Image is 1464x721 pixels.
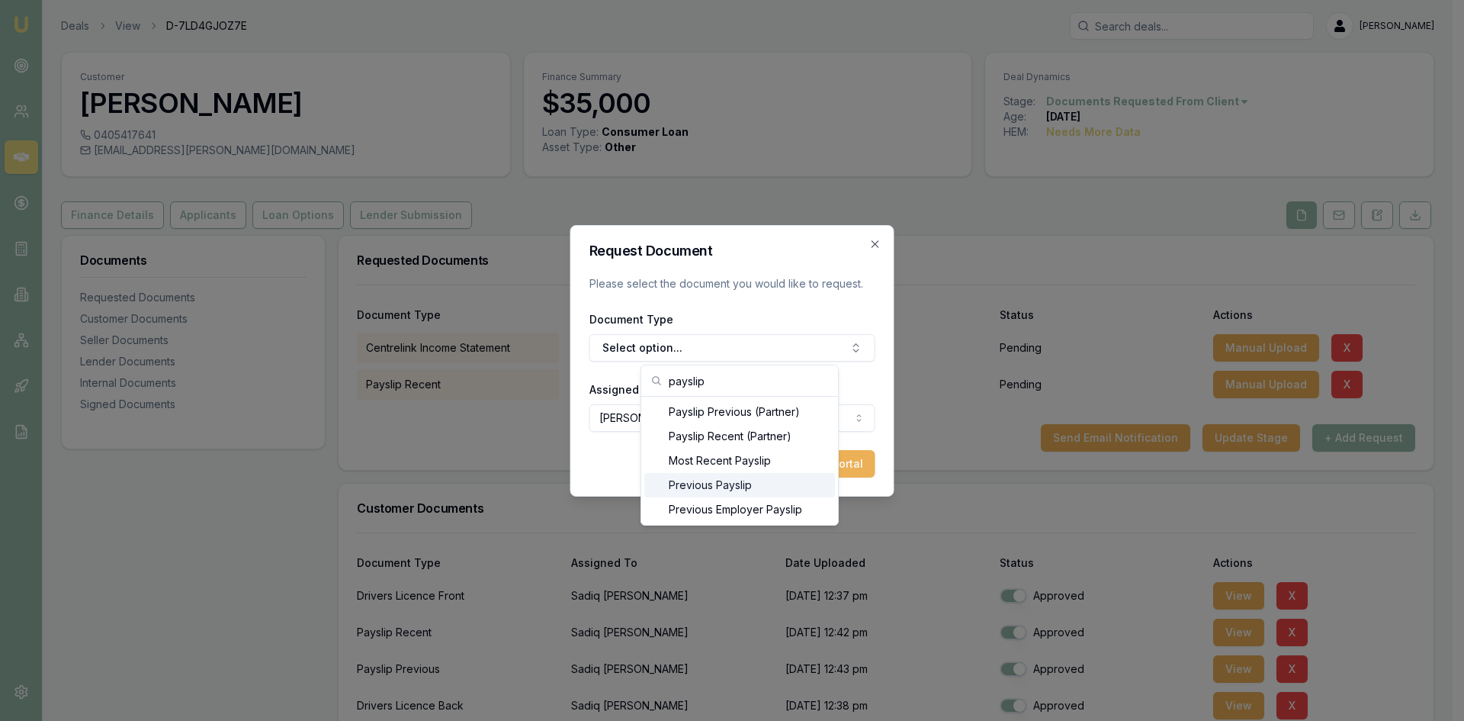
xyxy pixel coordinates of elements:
[644,400,835,424] div: Payslip Previous (Partner)
[641,397,838,525] div: Search...
[644,449,835,473] div: Most Recent Payslip
[589,334,875,362] button: Select option...
[644,497,835,522] div: Previous Employer Payslip
[644,424,835,449] div: Payslip Recent (Partner)
[669,365,829,396] input: Search...
[589,244,875,258] h2: Request Document
[644,473,835,497] div: Previous Payslip
[589,383,673,396] label: Assigned Client
[589,276,875,291] p: Please select the document you would like to request.
[589,313,673,326] label: Document Type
